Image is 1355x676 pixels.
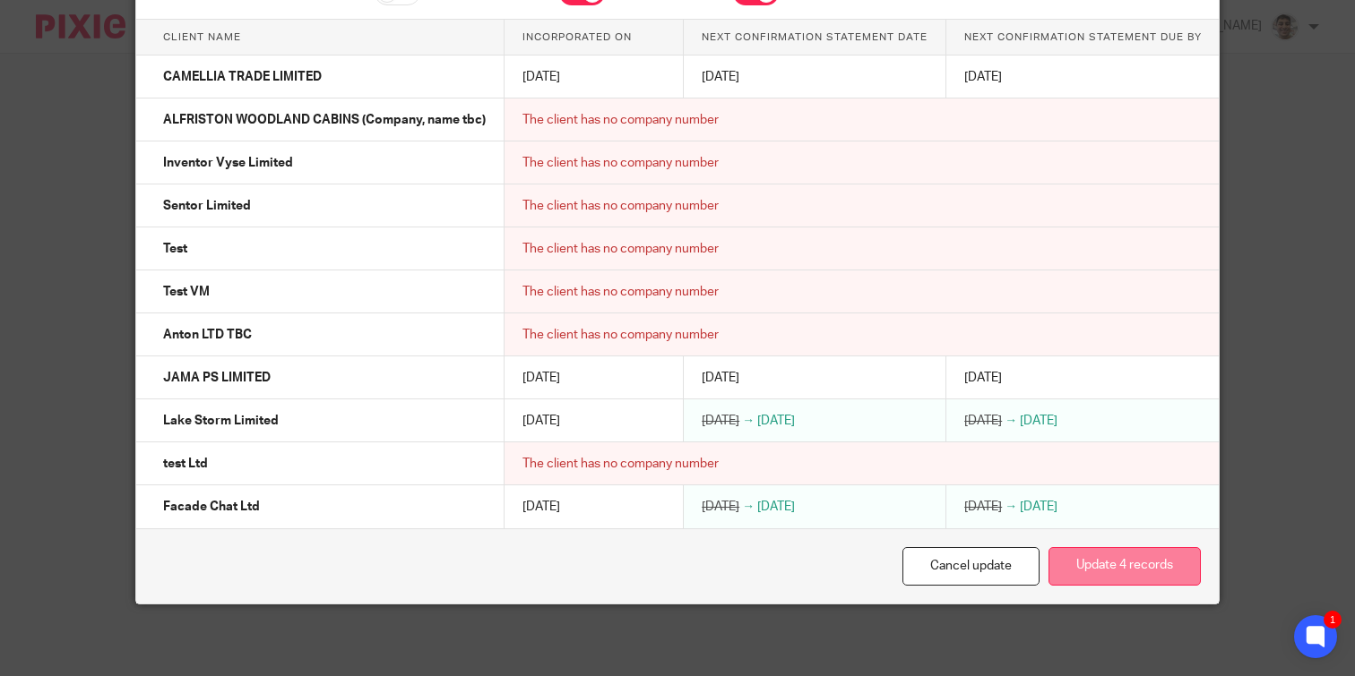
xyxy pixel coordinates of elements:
span: [DATE] [522,372,560,384]
span: [DATE] [757,501,795,513]
span: [DATE] [522,501,560,513]
span: [DATE] [702,501,739,513]
span: [DATE] [964,71,1002,83]
span: → [1005,501,1017,513]
span: → [742,501,755,513]
a: Cancel update [902,547,1040,586]
span: [DATE] [702,415,739,427]
span: → [1005,415,1017,427]
th: Next confirmation statement due by [946,20,1221,56]
div: 1 [1324,611,1342,629]
span: [DATE] [522,71,560,83]
td: Anton LTD TBC [136,313,505,356]
span: [DATE] [702,71,739,83]
span: [DATE] [964,372,1002,384]
button: Update 4 records [1049,547,1201,586]
td: Test VM [136,270,505,313]
span: [DATE] [702,372,739,384]
td: Facade Chat Ltd [136,485,505,528]
td: CAMELLIA TRADE LIMITED [136,56,505,98]
td: test Ltd [136,442,505,485]
span: [DATE] [964,501,1002,513]
span: [DATE] [1020,501,1057,513]
span: [DATE] [1020,415,1057,427]
span: [DATE] [522,415,560,427]
th: Client name [136,20,505,56]
td: Inventor Vyse Limited [136,141,505,184]
th: Next confirmation statement date [684,20,946,56]
td: JAMA PS LIMITED [136,356,505,399]
td: Test [136,227,505,270]
td: Sentor Limited [136,184,505,227]
span: [DATE] [757,415,795,427]
span: → [742,415,755,427]
span: [DATE] [964,415,1002,427]
td: ALFRISTON WOODLAND CABINS (Company, name tbc) [136,98,505,141]
td: Lake Storm Limited [136,399,505,442]
th: Incorporated on [505,20,684,56]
